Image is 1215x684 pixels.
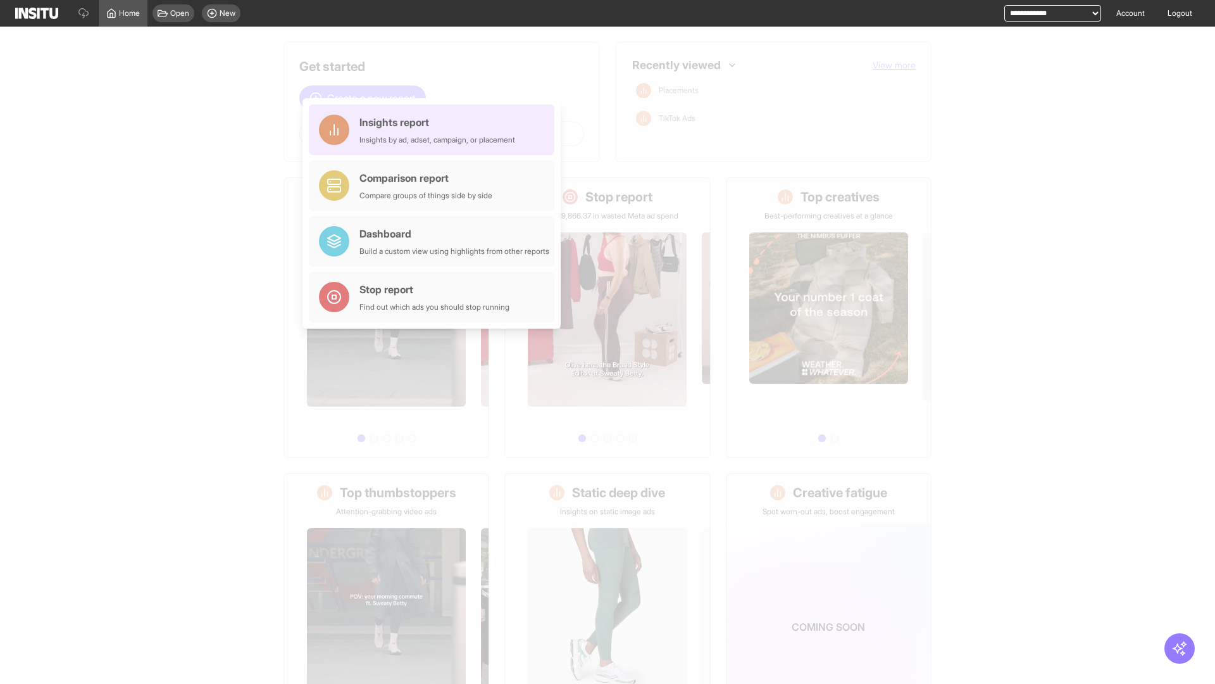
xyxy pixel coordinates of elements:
[359,226,549,241] div: Dashboard
[359,115,515,130] div: Insights report
[15,8,58,19] img: Logo
[359,302,509,312] div: Find out which ads you should stop running
[119,8,140,18] span: Home
[359,135,515,145] div: Insights by ad, adset, campaign, or placement
[359,170,492,186] div: Comparison report
[359,246,549,256] div: Build a custom view using highlights from other reports
[359,282,509,297] div: Stop report
[170,8,189,18] span: Open
[220,8,235,18] span: New
[359,191,492,201] div: Compare groups of things side by side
